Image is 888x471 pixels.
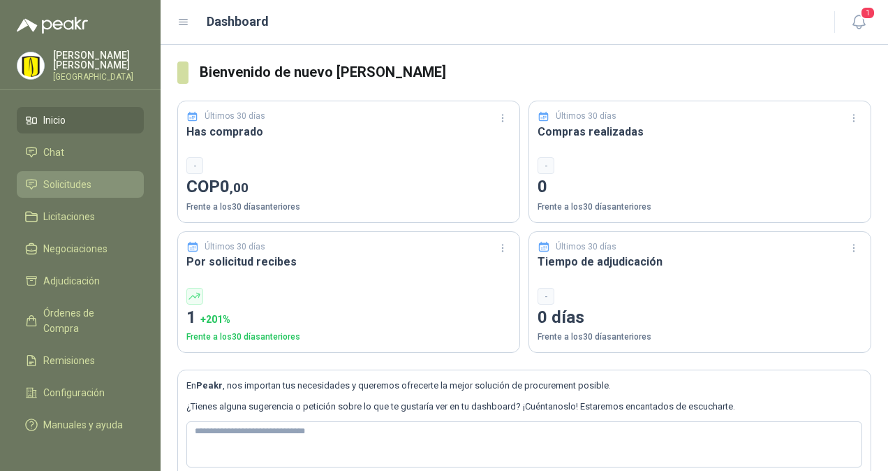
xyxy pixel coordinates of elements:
[186,253,511,270] h3: Por solicitud recibes
[556,240,616,254] p: Últimos 30 días
[17,139,144,166] a: Chat
[196,380,223,391] b: Peakr
[17,268,144,294] a: Adjudicación
[17,17,88,34] img: Logo peakr
[538,305,862,331] p: 0 días
[186,331,511,344] p: Frente a los 30 días anteriores
[17,235,144,262] a: Negociaciones
[556,110,616,123] p: Últimos 30 días
[17,171,144,198] a: Solicitudes
[538,201,862,214] p: Frente a los 30 días anteriores
[846,10,871,35] button: 1
[200,61,872,83] h3: Bienvenido de nuevo [PERSON_NAME]
[200,314,230,325] span: + 201 %
[17,52,44,79] img: Company Logo
[17,107,144,133] a: Inicio
[186,174,511,201] p: COP
[43,177,91,192] span: Solicitudes
[538,157,554,174] div: -
[205,110,265,123] p: Últimos 30 días
[538,174,862,201] p: 0
[43,241,108,256] span: Negociaciones
[230,180,249,196] span: ,00
[43,113,66,128] span: Inicio
[860,6,875,20] span: 1
[43,385,105,400] span: Configuración
[186,123,511,140] h3: Has comprado
[538,123,862,140] h3: Compras realizadas
[53,50,144,70] p: [PERSON_NAME] [PERSON_NAME]
[17,347,144,374] a: Remisiones
[205,240,265,254] p: Últimos 30 días
[186,379,862,393] p: En , nos importan tus necesidades y queremos ofrecerte la mejor solución de procurement posible.
[538,331,862,344] p: Frente a los 30 días anteriores
[207,12,269,31] h1: Dashboard
[43,353,95,368] span: Remisiones
[43,145,64,160] span: Chat
[186,201,511,214] p: Frente a los 30 días anteriores
[186,400,862,414] p: ¿Tienes alguna sugerencia o petición sobre lo que te gustaría ver en tu dashboard? ¡Cuéntanoslo! ...
[17,203,144,230] a: Licitaciones
[538,288,554,305] div: -
[538,253,862,270] h3: Tiempo de adjudicación
[186,157,203,174] div: -
[43,417,123,433] span: Manuales y ayuda
[220,177,249,196] span: 0
[17,412,144,438] a: Manuales y ayuda
[43,305,131,336] span: Órdenes de Compra
[17,300,144,342] a: Órdenes de Compra
[43,209,95,224] span: Licitaciones
[53,73,144,81] p: [GEOGRAPHIC_DATA]
[186,305,511,331] p: 1
[43,273,100,289] span: Adjudicación
[17,379,144,406] a: Configuración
